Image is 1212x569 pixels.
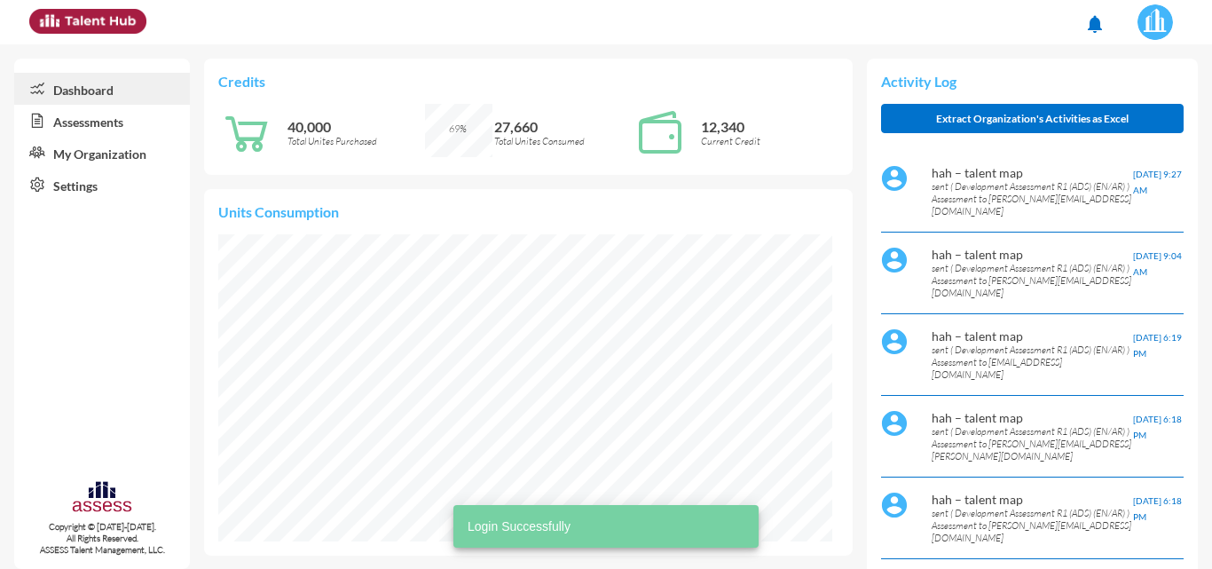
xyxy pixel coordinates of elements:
[932,262,1133,299] p: sent ( Development Assessment R1 (ADS) (EN/AR) ) Assessment to [PERSON_NAME][EMAIL_ADDRESS][DOMAI...
[932,165,1133,180] p: hah – talent map
[218,203,838,220] p: Units Consumption
[14,105,190,137] a: Assessments
[932,492,1133,507] p: hah – talent map
[1133,250,1182,277] span: [DATE] 9:04 AM
[881,492,908,518] img: default%20profile%20image.svg
[14,521,190,556] p: Copyright © [DATE]-[DATE]. All Rights Reserved. ASSESS Talent Management, LLC.
[1133,495,1182,522] span: [DATE] 6:18 PM
[449,122,467,135] span: 69%
[881,104,1184,133] button: Extract Organization's Activities as Excel
[881,165,908,192] img: default%20profile%20image.svg
[881,73,1184,90] p: Activity Log
[932,410,1133,425] p: hah – talent map
[14,169,190,201] a: Settings
[701,135,838,147] p: Current Credit
[881,247,908,273] img: default%20profile%20image.svg
[494,118,632,135] p: 27,660
[71,479,132,518] img: assesscompany-logo.png
[218,73,838,90] p: Credits
[932,425,1133,462] p: sent ( Development Assessment R1 (ADS) (EN/AR) ) Assessment to [PERSON_NAME][EMAIL_ADDRESS][PERSO...
[932,180,1133,217] p: sent ( Development Assessment R1 (ADS) (EN/AR) ) Assessment to [PERSON_NAME][EMAIL_ADDRESS][DOMAI...
[14,73,190,105] a: Dashboard
[932,247,1133,262] p: hah – talent map
[932,507,1133,544] p: sent ( Development Assessment R1 (ADS) (EN/AR) ) Assessment to [PERSON_NAME][EMAIL_ADDRESS][DOMAI...
[1133,169,1182,195] span: [DATE] 9:27 AM
[701,118,838,135] p: 12,340
[932,328,1133,344] p: hah – talent map
[14,137,190,169] a: My Organization
[287,135,425,147] p: Total Unites Purchased
[881,328,908,355] img: default%20profile%20image.svg
[881,410,908,437] img: default%20profile%20image.svg
[1084,13,1106,35] mat-icon: notifications
[932,344,1133,381] p: sent ( Development Assessment R1 (ADS) (EN/AR) ) Assessment to [EMAIL_ADDRESS][DOMAIN_NAME]
[287,118,425,135] p: 40,000
[468,518,571,535] span: Login Successfully
[1133,414,1182,440] span: [DATE] 6:18 PM
[494,135,632,147] p: Total Unites Consumed
[1133,332,1182,359] span: [DATE] 6:19 PM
